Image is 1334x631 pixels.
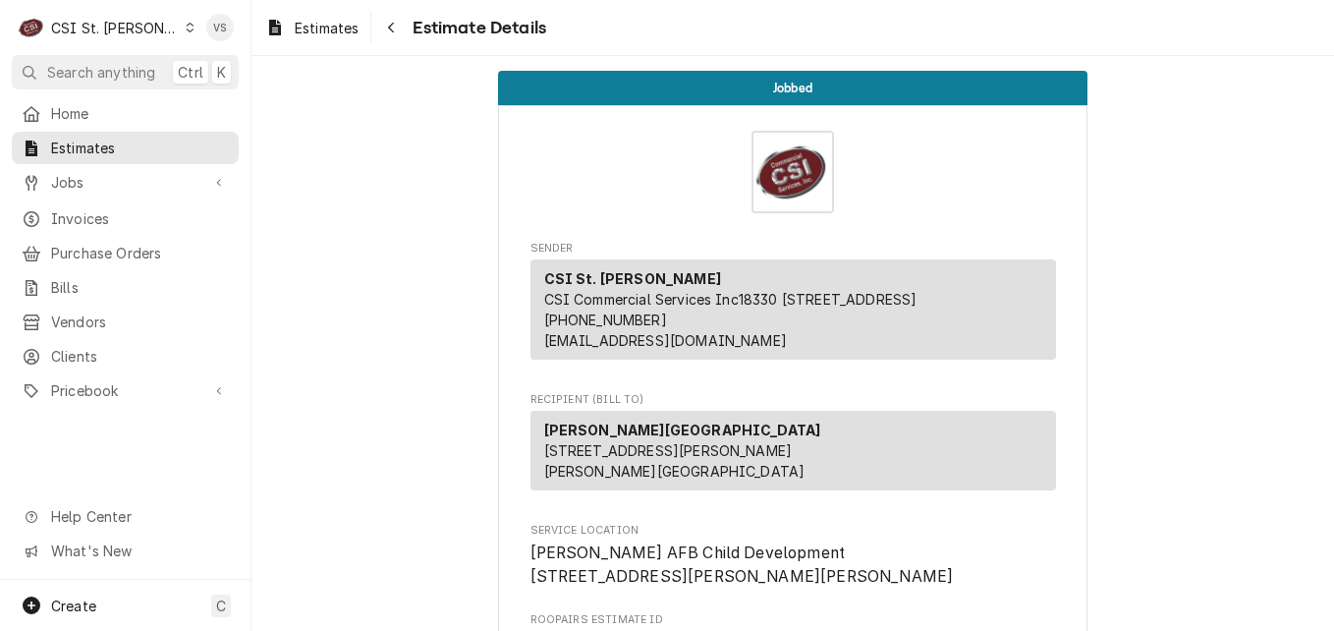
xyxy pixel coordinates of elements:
[206,14,234,41] div: Vicky Stuesse's Avatar
[51,541,227,561] span: What's New
[51,103,229,124] span: Home
[544,442,806,480] span: [STREET_ADDRESS][PERSON_NAME] [PERSON_NAME][GEOGRAPHIC_DATA]
[530,392,1056,499] div: Estimate Recipient
[12,340,239,373] a: Clients
[51,138,229,158] span: Estimates
[47,62,155,83] span: Search anything
[206,14,234,41] div: VS
[257,12,366,44] a: Estimates
[51,380,199,401] span: Pricebook
[530,241,1056,369] div: Estimate Sender
[544,270,721,287] strong: CSI St. [PERSON_NAME]
[375,12,407,43] button: Navigate back
[530,411,1056,490] div: Recipient (Bill To)
[51,172,199,193] span: Jobs
[51,598,96,614] span: Create
[530,241,1056,257] span: Sender
[51,18,179,38] div: CSI St. [PERSON_NAME]
[51,506,227,527] span: Help Center
[18,14,45,41] div: CSI St. Louis's Avatar
[530,542,1056,588] span: Service Location
[12,271,239,304] a: Bills
[773,82,812,94] span: Jobbed
[51,208,229,229] span: Invoices
[295,18,359,38] span: Estimates
[12,374,239,407] a: Go to Pricebook
[12,306,239,338] a: Vendors
[530,612,1056,628] span: Roopairs Estimate ID
[51,243,229,263] span: Purchase Orders
[498,71,1087,105] div: Status
[530,259,1056,360] div: Sender
[544,312,667,328] a: [PHONE_NUMBER]
[51,312,229,332] span: Vendors
[12,237,239,269] a: Purchase Orders
[544,291,917,308] span: CSI Commercial Services Inc18330 [STREET_ADDRESS]
[12,535,239,567] a: Go to What's New
[12,500,239,533] a: Go to Help Center
[12,132,239,164] a: Estimates
[12,202,239,235] a: Invoices
[530,523,1056,589] div: Service Location
[12,55,239,89] button: Search anythingCtrlK
[544,332,787,349] a: [EMAIL_ADDRESS][DOMAIN_NAME]
[51,277,229,298] span: Bills
[530,411,1056,498] div: Recipient (Bill To)
[216,596,226,616] span: C
[544,422,821,438] strong: [PERSON_NAME][GEOGRAPHIC_DATA]
[530,392,1056,408] span: Recipient (Bill To)
[530,523,1056,539] span: Service Location
[178,62,203,83] span: Ctrl
[751,131,834,213] img: Logo
[217,62,226,83] span: K
[407,15,546,41] span: Estimate Details
[530,259,1056,368] div: Sender
[51,346,229,367] span: Clients
[12,166,239,199] a: Go to Jobs
[12,97,239,130] a: Home
[18,14,45,41] div: C
[530,544,954,586] span: [PERSON_NAME] AFB Child Development [STREET_ADDRESS][PERSON_NAME][PERSON_NAME]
